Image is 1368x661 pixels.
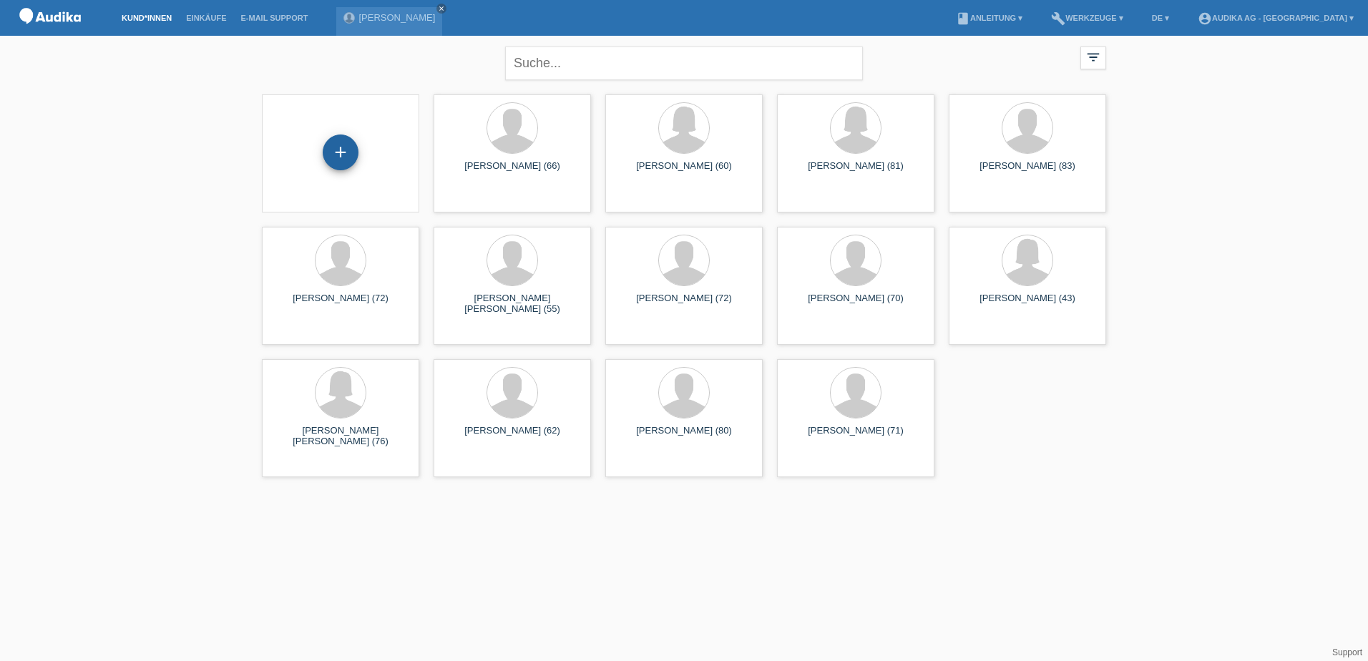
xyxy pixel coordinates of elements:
[438,5,445,12] i: close
[179,14,233,22] a: Einkäufe
[273,425,408,448] div: [PERSON_NAME] [PERSON_NAME] (76)
[445,425,580,448] div: [PERSON_NAME] (62)
[1051,11,1065,26] i: build
[445,160,580,183] div: [PERSON_NAME] (66)
[956,11,970,26] i: book
[445,293,580,315] div: [PERSON_NAME] [PERSON_NAME] (55)
[505,46,863,80] input: Suche...
[234,14,316,22] a: E-Mail Support
[788,293,923,315] div: [PERSON_NAME] (70)
[273,293,408,315] div: [PERSON_NAME] (72)
[960,160,1095,183] div: [PERSON_NAME] (83)
[617,425,751,448] div: [PERSON_NAME] (80)
[1044,14,1130,22] a: buildWerkzeuge ▾
[1085,49,1101,65] i: filter_list
[617,160,751,183] div: [PERSON_NAME] (60)
[358,12,435,23] a: [PERSON_NAME]
[788,160,923,183] div: [PERSON_NAME] (81)
[617,293,751,315] div: [PERSON_NAME] (72)
[1145,14,1176,22] a: DE ▾
[1191,14,1361,22] a: account_circleAudika AG - [GEOGRAPHIC_DATA] ▾
[788,425,923,448] div: [PERSON_NAME] (71)
[114,14,179,22] a: Kund*innen
[323,140,358,165] div: Kund*in hinzufügen
[949,14,1030,22] a: bookAnleitung ▾
[436,4,446,14] a: close
[1332,647,1362,657] a: Support
[1198,11,1212,26] i: account_circle
[960,293,1095,315] div: [PERSON_NAME] (43)
[14,28,86,39] a: POS — MF Group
